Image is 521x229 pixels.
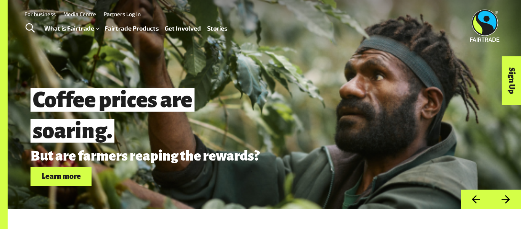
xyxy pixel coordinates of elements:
[31,167,92,186] a: Learn more
[31,149,419,164] p: But are farmers reaping the rewards?
[470,10,500,42] img: Fairtrade Australia New Zealand logo
[31,88,195,143] span: Coffee prices are soaring.
[105,23,159,34] a: Fairtrade Products
[24,11,56,17] a: For business
[44,23,99,34] a: What is Fairtrade
[461,190,491,209] button: Previous
[165,23,201,34] a: Get Involved
[207,23,227,34] a: Stories
[104,11,141,17] a: Partners Log In
[491,190,521,209] button: Next
[21,19,39,38] a: Toggle Search
[63,11,96,17] a: Media Centre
